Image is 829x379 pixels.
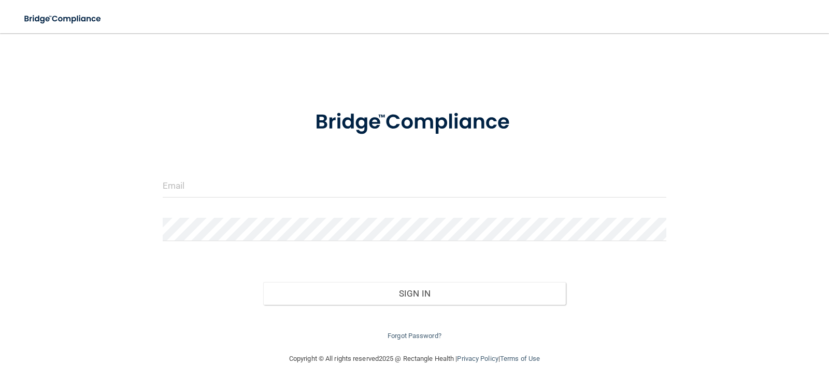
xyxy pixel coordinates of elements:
a: Forgot Password? [388,332,441,340]
div: Copyright © All rights reserved 2025 @ Rectangle Health | | [225,342,604,375]
button: Sign In [263,282,566,305]
img: bridge_compliance_login_screen.278c3ca4.svg [294,95,535,149]
a: Terms of Use [500,355,540,362]
input: Email [163,174,667,198]
img: bridge_compliance_login_screen.278c3ca4.svg [16,8,111,30]
a: Privacy Policy [457,355,498,362]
